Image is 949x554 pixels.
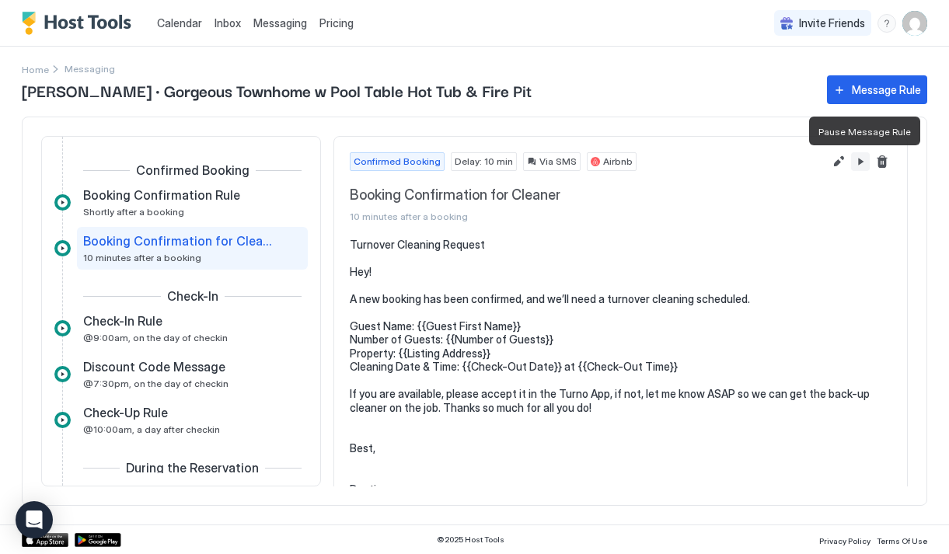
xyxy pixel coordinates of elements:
[354,155,441,169] span: Confirmed Booking
[603,155,633,169] span: Airbnb
[877,14,896,33] div: menu
[75,533,121,547] a: Google Play Store
[350,186,823,204] span: Booking Confirmation for Cleaner
[902,11,927,36] div: User profile
[83,233,277,249] span: Booking Confirmation for Cleaner
[215,15,241,31] a: Inbox
[83,405,168,420] span: Check-Up Rule
[818,126,911,138] span: Pause Message Rule
[83,187,240,203] span: Booking Confirmation Rule
[437,535,504,545] span: © 2025 Host Tools
[819,536,870,545] span: Privacy Policy
[253,15,307,31] a: Messaging
[253,16,307,30] span: Messaging
[22,533,68,547] a: App Store
[827,75,927,104] button: Message Rule
[22,61,49,77] div: Breadcrumb
[83,378,229,389] span: @7:30pm, on the day of checkin
[136,162,249,178] span: Confirmed Booking
[22,78,811,102] span: [PERSON_NAME] · Gorgeous Townhome w Pool Table Hot Tub & Fire Pit
[167,288,218,304] span: Check-In
[877,536,927,545] span: Terms Of Use
[22,64,49,75] span: Home
[83,206,184,218] span: Shortly after a booking
[873,152,891,171] button: Delete message rule
[157,16,202,30] span: Calendar
[350,211,823,222] span: 10 minutes after a booking
[852,82,921,98] div: Message Rule
[22,12,138,35] a: Host Tools Logo
[819,531,870,548] a: Privacy Policy
[157,15,202,31] a: Calendar
[455,155,513,169] span: Delay: 10 min
[319,16,354,30] span: Pricing
[350,238,891,497] pre: Turnover Cleaning Request Hey! A new booking has been confirmed, and we’ll need a turnover cleani...
[83,313,162,329] span: Check-In Rule
[799,16,865,30] span: Invite Friends
[539,155,577,169] span: Via SMS
[83,359,225,375] span: Discount Code Message
[83,332,228,343] span: @9:00am, on the day of checkin
[83,252,201,263] span: 10 minutes after a booking
[83,423,220,435] span: @10:00am, a day after checkin
[22,61,49,77] a: Home
[851,152,870,171] button: Pause Message Rule
[126,460,259,476] span: During the Reservation
[215,16,241,30] span: Inbox
[877,531,927,548] a: Terms Of Use
[829,152,848,171] button: Edit message rule
[65,63,115,75] span: Breadcrumb
[16,501,53,538] div: Open Intercom Messenger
